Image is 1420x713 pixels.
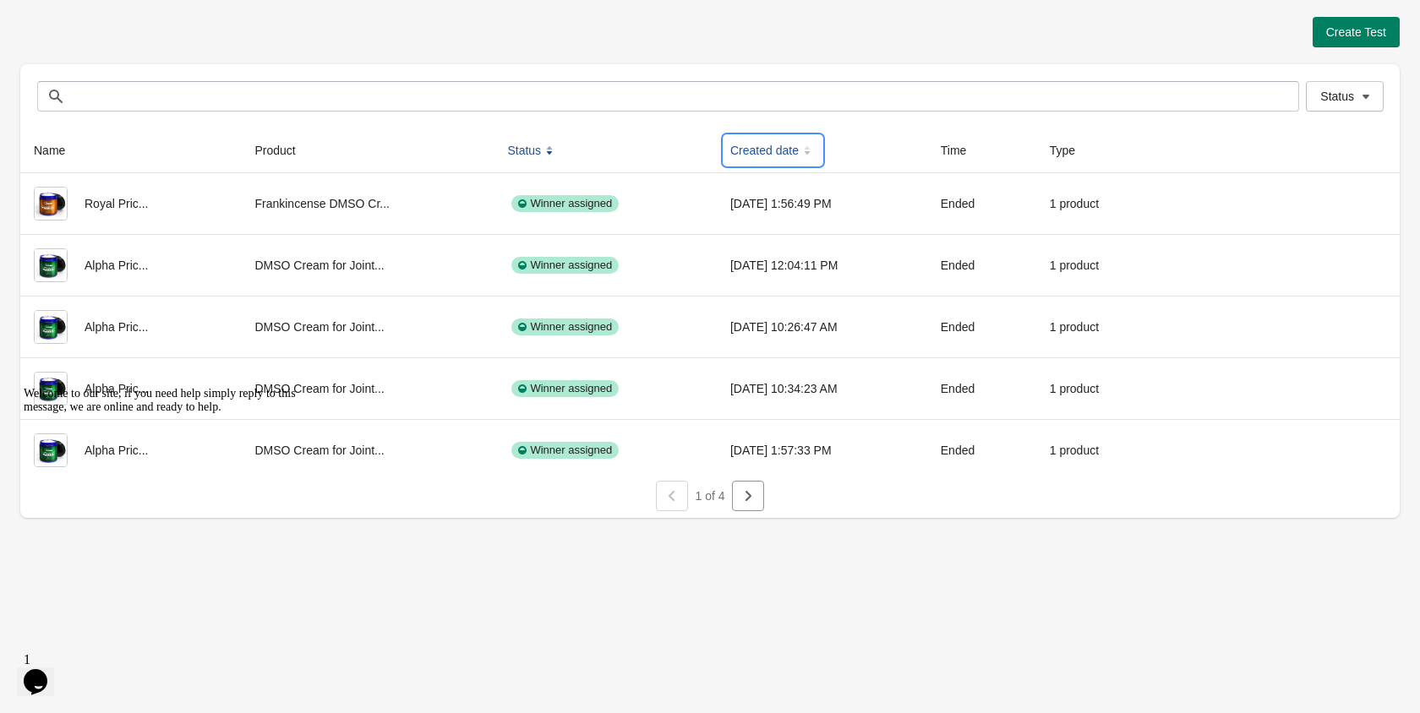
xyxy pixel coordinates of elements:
[254,187,480,220] div: Frankincense DMSO Cr...
[1050,372,1142,405] div: 1 product
[34,310,227,344] div: Alpha Pric...
[1043,135,1099,166] button: Type
[34,372,227,405] div: Alpha Pric...
[730,372,914,405] div: [DATE] 10:34:23 AM
[941,372,1023,405] div: Ended
[941,433,1023,467] div: Ended
[1050,187,1142,220] div: 1 product
[1313,17,1400,47] button: Create Test
[730,310,914,344] div: [DATE] 10:26:47 AM
[1306,81,1384,112] button: Status
[730,248,914,282] div: [DATE] 12:04:11 PM
[1050,310,1142,344] div: 1 product
[511,318,619,335] div: Winner assigned
[511,380,619,397] div: Winner assigned
[511,257,619,274] div: Winner assigned
[724,135,822,166] button: Created date
[34,187,227,220] div: Royal Pric...
[17,380,321,637] iframe: chat widget
[941,310,1023,344] div: Ended
[1050,248,1142,282] div: 1 product
[254,433,480,467] div: DMSO Cream for Joint...
[941,187,1023,220] div: Ended
[248,135,319,166] button: Product
[730,433,914,467] div: [DATE] 1:57:33 PM
[254,372,480,405] div: DMSO Cream for Joint...
[511,442,619,459] div: Winner assigned
[1326,25,1386,39] span: Create Test
[17,645,71,696] iframe: chat widget
[27,135,89,166] button: Name
[7,7,279,33] span: Welcome to our site, if you need help simply reply to this message, we are online and ready to help.
[695,489,724,503] span: 1 of 4
[7,7,311,34] div: Welcome to our site, if you need help simply reply to this message, we are online and ready to help.
[254,248,480,282] div: DMSO Cream for Joint...
[254,310,480,344] div: DMSO Cream for Joint...
[934,135,991,166] button: Time
[1050,433,1142,467] div: 1 product
[730,187,914,220] div: [DATE] 1:56:49 PM
[511,195,619,212] div: Winner assigned
[34,248,227,282] div: Alpha Pric...
[1320,90,1354,103] span: Status
[500,135,565,166] button: Status
[941,248,1023,282] div: Ended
